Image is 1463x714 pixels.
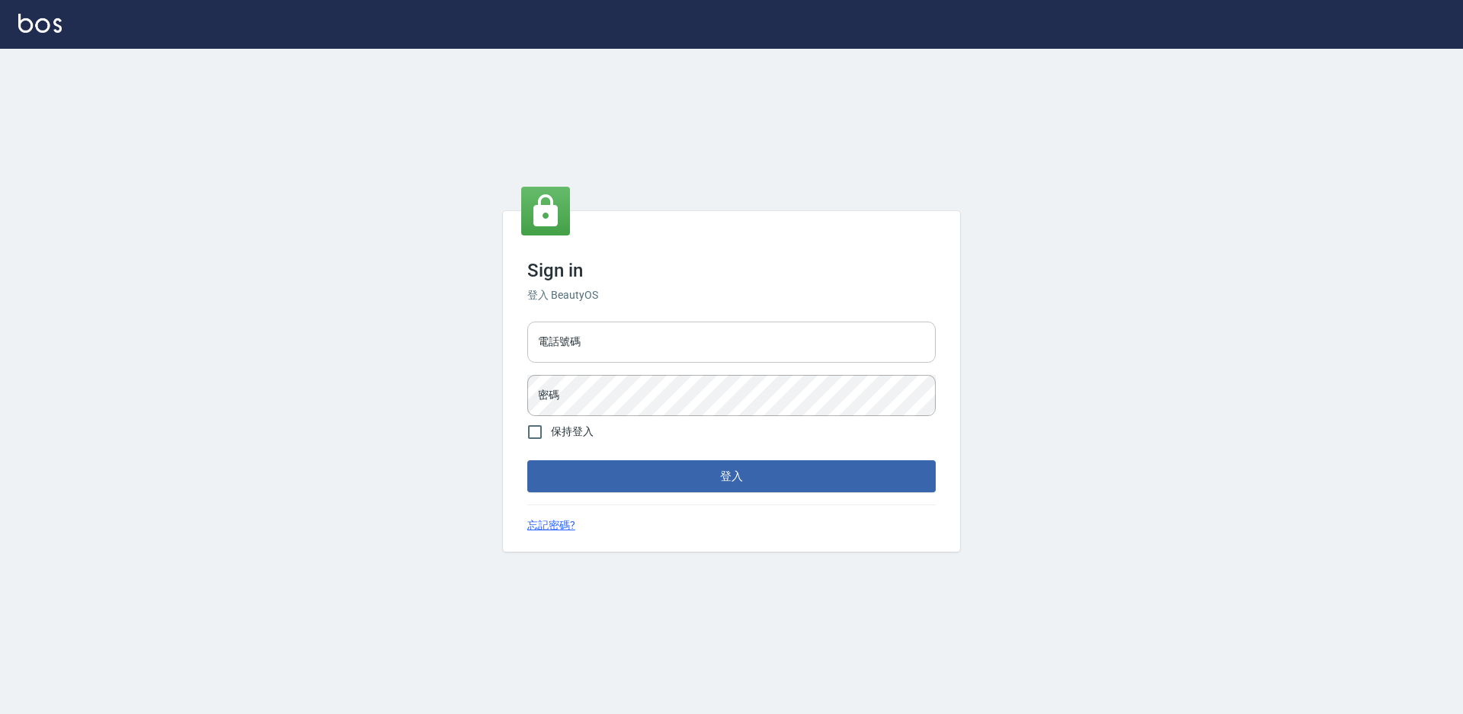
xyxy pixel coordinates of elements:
img: Logo [18,14,62,33]
button: 登入 [527,460,936,492]
span: 保持登入 [551,424,594,440]
h3: Sign in [527,260,936,281]
h6: 登入 BeautyOS [527,287,936,303]
a: 忘記密碼? [527,517,575,533]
